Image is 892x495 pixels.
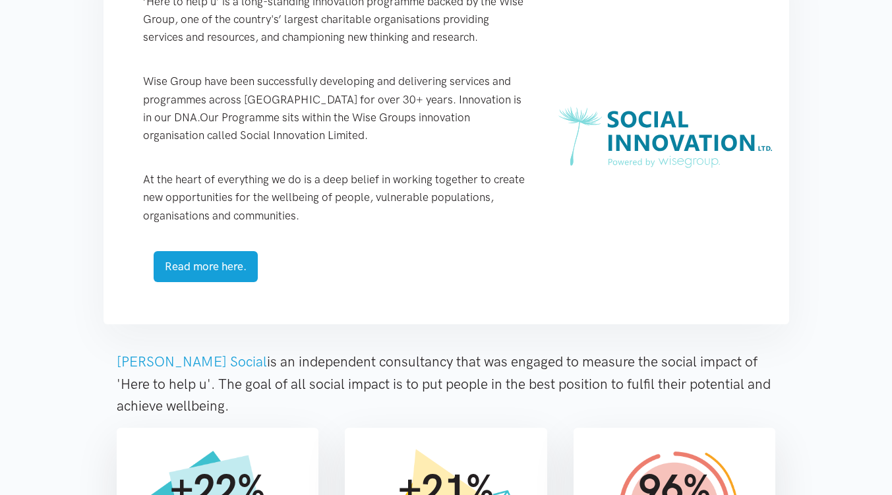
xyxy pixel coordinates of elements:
a: [PERSON_NAME] Social [117,353,267,370]
p: Wise Group have been successfully developing and delivering services and programmes across [GEOGR... [143,73,530,144]
p: is an independent consultancy that was engaged to measure the social impact of 'Here to help u'. ... [117,351,776,417]
p: At the heart of everything we do is a deep belief in working together to create new opportunities... [143,171,530,225]
a: Read more here. [154,251,258,282]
